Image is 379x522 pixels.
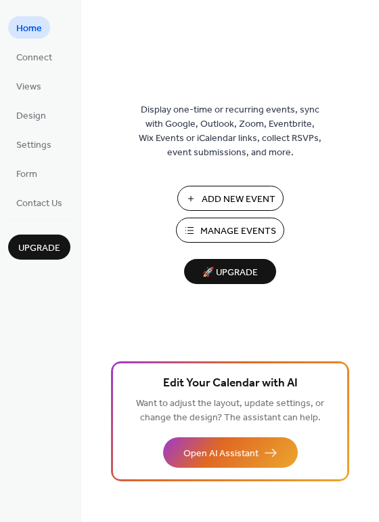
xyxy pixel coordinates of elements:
[16,51,52,65] span: Connect
[184,259,276,284] button: 🚀 Upgrade
[136,395,324,427] span: Want to adjust the layout, update settings, or change the design? The assistant can help.
[8,45,60,68] a: Connect
[16,22,42,36] span: Home
[192,264,268,282] span: 🚀 Upgrade
[16,197,62,211] span: Contact Us
[16,138,51,153] span: Settings
[16,109,46,123] span: Design
[8,133,60,155] a: Settings
[176,218,284,243] button: Manage Events
[202,193,275,207] span: Add New Event
[8,162,45,184] a: Form
[139,103,321,160] span: Display one-time or recurring events, sync with Google, Outlook, Zoom, Eventbrite, Wix Events or ...
[8,16,50,39] a: Home
[177,186,284,211] button: Add New Event
[200,224,276,239] span: Manage Events
[163,437,298,468] button: Open AI Assistant
[183,447,259,461] span: Open AI Assistant
[163,374,298,393] span: Edit Your Calendar with AI
[16,167,37,182] span: Form
[8,104,54,126] a: Design
[16,80,41,94] span: Views
[8,75,49,97] a: Views
[8,235,70,260] button: Upgrade
[18,241,60,256] span: Upgrade
[8,191,70,214] a: Contact Us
